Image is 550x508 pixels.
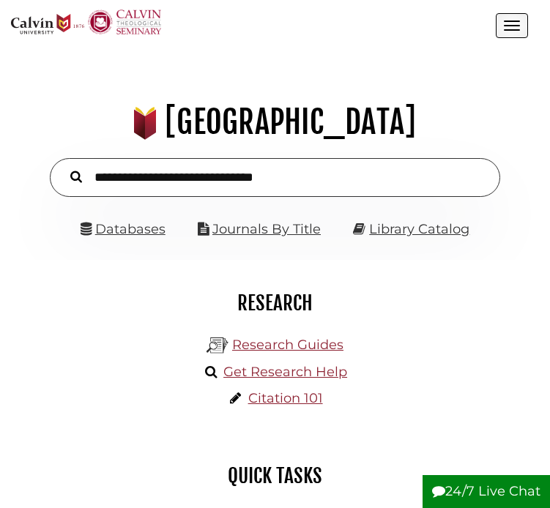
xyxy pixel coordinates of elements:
button: Open the menu [496,13,528,38]
h1: [GEOGRAPHIC_DATA] [19,102,531,142]
a: Databases [81,221,166,237]
h2: Research [22,291,528,315]
img: Hekman Library Logo [207,335,228,356]
a: Get Research Help [223,364,347,380]
a: Library Catalog [369,221,469,237]
a: Journals By Title [212,221,321,237]
a: Research Guides [232,337,343,353]
h2: Quick Tasks [22,463,528,488]
a: Citation 101 [248,390,323,406]
button: Search [63,167,89,185]
img: Calvin Theological Seminary [88,10,161,34]
i: Search [70,171,82,184]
